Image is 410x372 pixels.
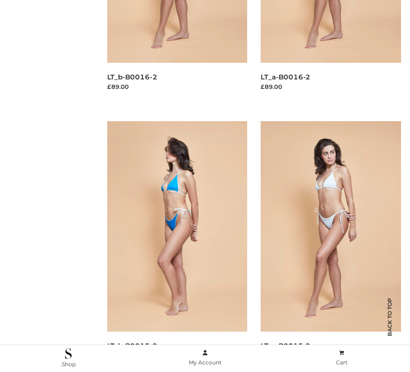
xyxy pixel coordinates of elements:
a: LT_a-B0016-2 [261,73,310,81]
a: My Account [137,348,274,368]
span: Cart [336,359,348,366]
a: LT_b-B0016-2 [107,73,157,81]
a: LT_b-B0015-2 [107,341,157,350]
a: LT_a-B0015-2 [261,341,310,350]
span: My Account [189,359,222,366]
a: Cart [273,348,410,368]
div: £89.00 [261,82,401,91]
span: .Shop [61,361,76,368]
img: .Shop [65,348,72,359]
div: £89.00 [107,82,248,91]
span: Back to top [379,314,401,336]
